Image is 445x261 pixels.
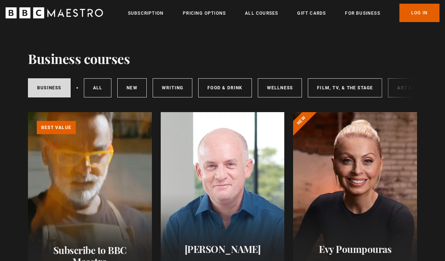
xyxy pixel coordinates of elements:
a: Wellness [258,78,302,97]
a: Film, TV, & The Stage [308,78,382,97]
a: Gift Cards [297,10,326,17]
a: Subscription [128,10,164,17]
a: Pricing Options [183,10,226,17]
p: Best value [37,121,76,134]
a: New [117,78,147,97]
a: All Courses [245,10,278,17]
svg: BBC Maestro [6,7,103,18]
a: Log In [399,4,439,22]
a: All [84,78,112,97]
h2: [PERSON_NAME] [170,243,276,255]
nav: Primary [128,4,439,22]
h1: Business courses [28,51,130,66]
h2: Evy Poumpouras [302,243,408,255]
a: Business [28,78,71,97]
a: For business [345,10,380,17]
a: Writing [153,78,192,97]
a: Food & Drink [198,78,252,97]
